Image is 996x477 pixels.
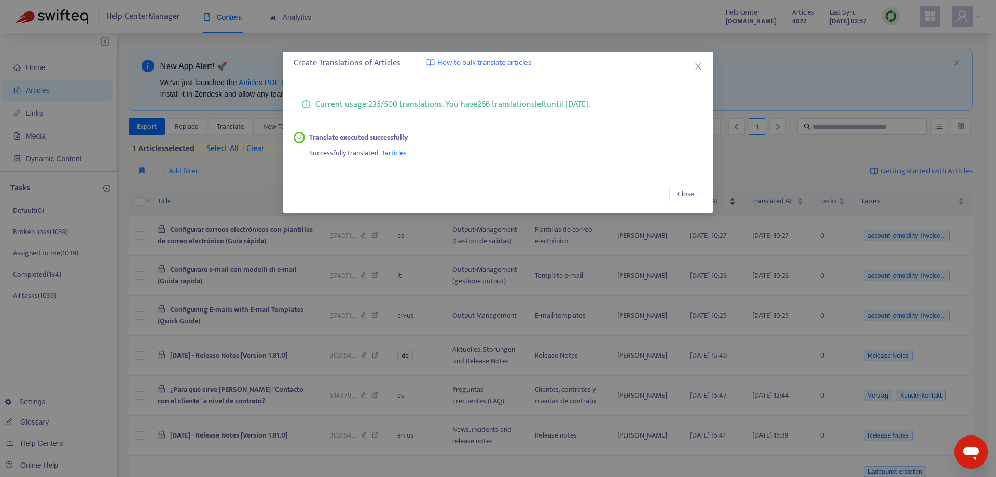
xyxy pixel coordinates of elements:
[309,143,702,159] div: Successfully translated
[297,134,302,140] span: check
[955,435,988,469] iframe: Schaltfläche zum Öffnen des Messaging-Fensters
[381,147,407,159] span: 3 articles
[693,61,704,72] button: Close
[309,132,408,143] strong: Translate executed successfully
[694,62,702,71] span: close
[302,98,310,108] span: info-circle
[426,59,435,67] img: image-link
[677,188,694,200] span: Close
[426,57,531,69] a: How to bulk translate articles
[669,186,702,202] button: Close
[315,98,590,111] p: Current usage: 235 / 500 translations . You have 266 translations left until [DATE] .
[294,57,702,70] div: Create Translations of Articles
[437,57,531,69] span: How to bulk translate articles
